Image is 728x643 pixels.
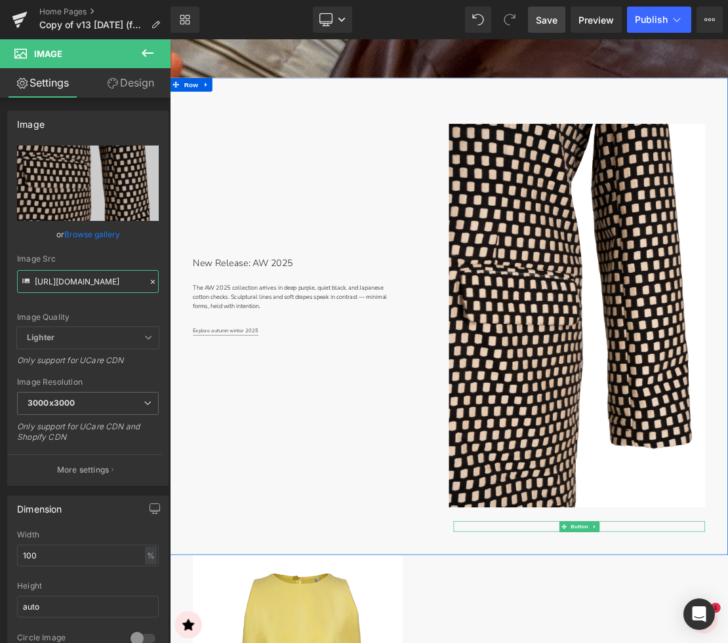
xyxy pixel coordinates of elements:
[578,13,614,27] span: Preview
[17,581,159,591] div: Height
[57,464,110,476] p: More settings
[627,7,691,33] button: Publish
[171,7,199,33] a: New Library
[88,68,173,98] a: Design
[34,49,62,59] span: Image
[17,270,159,293] input: Link
[33,308,305,328] p: New Release: AW 2025
[571,7,622,33] a: Preview
[536,13,557,27] span: Save
[17,496,62,515] div: Dimension
[697,7,723,33] button: More
[17,254,159,263] div: Image Src
[635,14,668,25] span: Publish
[17,421,159,451] div: Only support for UCare CDN and Shopify CDN
[8,454,163,485] button: More settings
[17,227,159,241] div: or
[17,355,159,374] div: Only support for UCare CDN
[683,598,715,630] div: Open Intercom Messenger
[17,530,159,539] div: Width
[17,596,159,617] input: auto
[27,332,54,342] b: Lighter
[17,313,159,322] div: Image Quality
[17,378,159,387] div: Image Resolution
[17,111,45,130] div: Image
[39,20,146,30] span: Copy of v13 [DATE] (fullscreen img)
[39,7,171,17] a: Home Pages
[43,54,60,74] a: Expand / Collapse
[17,545,159,566] input: auto
[28,398,75,408] b: 3000x3000
[64,223,120,246] a: Browse gallery
[145,547,157,564] div: %
[17,54,43,74] span: Row
[33,347,312,386] p: The AW 2025 collection arrives in deep purple, quiet black, and Japanese cotton checks. Sculptura...
[33,408,126,421] a: Explore autumn winter 2025
[496,7,523,33] button: Redo
[33,408,126,420] span: Explore autumn winter 2025
[465,7,491,33] button: Undo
